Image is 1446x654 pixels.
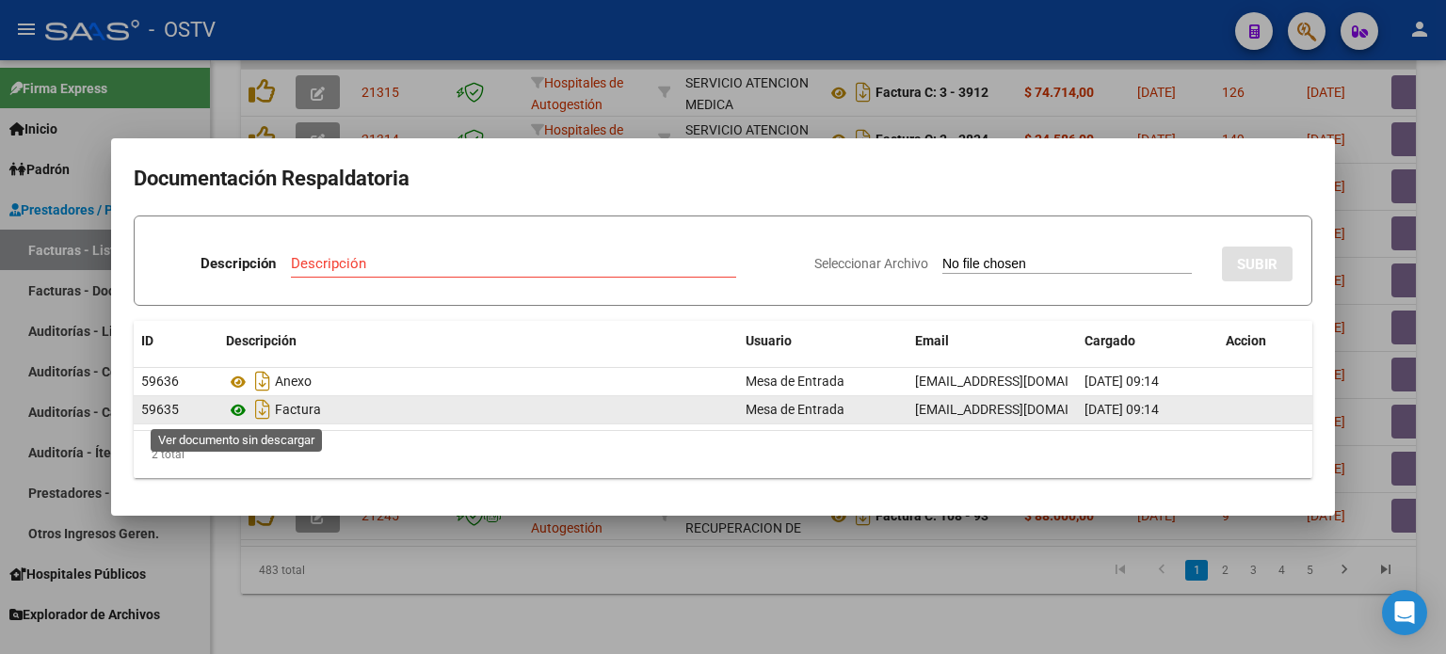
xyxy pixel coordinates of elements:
[738,321,908,361] datatable-header-cell: Usuario
[746,402,844,417] span: Mesa de Entrada
[141,374,179,389] span: 59636
[226,394,731,424] div: Factura
[1226,333,1266,348] span: Accion
[226,333,297,348] span: Descripción
[218,321,738,361] datatable-header-cell: Descripción
[134,431,1312,478] div: 2 total
[226,366,731,396] div: Anexo
[908,321,1077,361] datatable-header-cell: Email
[915,402,1124,417] span: [EMAIL_ADDRESS][DOMAIN_NAME]
[250,366,275,396] i: Descargar documento
[1084,333,1135,348] span: Cargado
[1084,374,1159,389] span: [DATE] 09:14
[250,394,275,424] i: Descargar documento
[134,321,218,361] datatable-header-cell: ID
[141,402,179,417] span: 59635
[201,253,276,275] p: Descripción
[1237,256,1277,273] span: SUBIR
[915,333,949,348] span: Email
[1084,402,1159,417] span: [DATE] 09:14
[141,333,153,348] span: ID
[1218,321,1312,361] datatable-header-cell: Accion
[1077,321,1218,361] datatable-header-cell: Cargado
[1222,247,1293,281] button: SUBIR
[915,374,1124,389] span: [EMAIL_ADDRESS][DOMAIN_NAME]
[134,161,1312,197] h2: Documentación Respaldatoria
[746,333,792,348] span: Usuario
[746,374,844,389] span: Mesa de Entrada
[1382,590,1427,635] div: Open Intercom Messenger
[814,256,928,271] span: Seleccionar Archivo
